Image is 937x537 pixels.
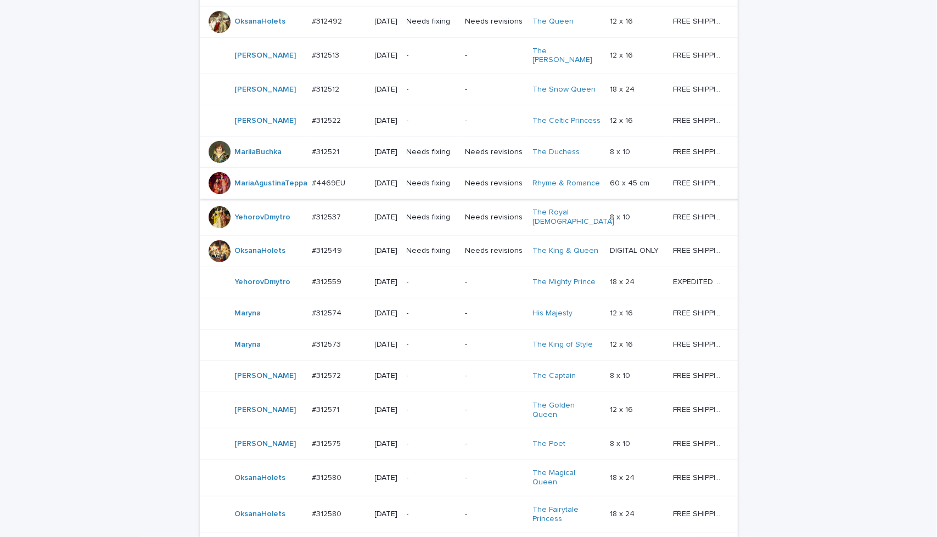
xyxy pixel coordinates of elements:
p: [DATE] [375,17,398,26]
p: - [407,371,456,381]
p: - [407,405,456,415]
a: [PERSON_NAME] [235,51,296,60]
a: The [PERSON_NAME] [532,47,601,65]
a: Rhyme & Romance [532,179,600,188]
p: Needs fixing [407,148,456,157]
a: The Magical Queen [532,468,601,487]
p: #312512 [312,83,342,94]
tr: [PERSON_NAME] #312513#312513 [DATE]--The [PERSON_NAME] 12 x 1612 x 16 FREE SHIPPING - preview in ... [200,37,742,74]
p: - [465,340,524,349]
p: - [465,510,524,519]
p: - [407,510,456,519]
p: [DATE] [375,309,398,318]
a: The Poet [532,439,565,449]
a: His Majesty [532,309,573,318]
p: Needs revisions [465,246,524,256]
p: - [465,439,524,449]
a: [PERSON_NAME] [235,85,296,94]
p: #312571 [312,403,342,415]
p: [DATE] [375,510,398,519]
p: [DATE] [375,473,398,483]
tr: [PERSON_NAME] #312575#312575 [DATE]--The Poet 8 x 108 x 10 FREE SHIPPING - preview in 1-2 busines... [200,428,742,460]
p: - [407,51,456,60]
tr: [PERSON_NAME] #312572#312572 [DATE]--The Captain 8 x 108 x 10 FREE SHIPPING - preview in 1-2 busi... [200,360,742,392]
p: #312580 [312,507,344,519]
p: 8 x 10 [610,437,632,449]
p: FREE SHIPPING - preview in 1-2 business days, after your approval delivery will take 6-10 busines... [673,177,726,188]
p: [DATE] [375,439,398,449]
p: 12 x 16 [610,49,635,60]
p: Needs fixing [407,17,456,26]
p: - [465,278,524,287]
tr: Maryna #312573#312573 [DATE]--The King of Style 12 x 1612 x 16 FREE SHIPPING - preview in 1-2 bus... [200,329,742,360]
p: - [465,405,524,415]
tr: [PERSON_NAME] #312522#312522 [DATE]--The Celtic Princess 12 x 1612 x 16 FREE SHIPPING - preview i... [200,105,742,137]
p: 12 x 16 [610,338,635,349]
p: EXPEDITED SHIPPING - preview in 1 business day; delivery up to 5 business days after your approval. [673,275,726,287]
a: The Mighty Prince [532,278,596,287]
a: The King & Queen [532,246,598,256]
p: 12 x 16 [610,114,635,126]
a: The Golden Queen [532,401,601,420]
p: 8 x 10 [610,369,632,381]
p: FREE SHIPPING - preview in 1-2 business days, after your approval delivery will take 5-10 b.d. [673,403,726,415]
p: [DATE] [375,85,398,94]
p: DIGITAL ONLY [610,244,661,256]
tr: OksanaHolets #312580#312580 [DATE]--The Fairytale Princess 18 x 2418 x 24 FREE SHIPPING - preview... [200,496,742,533]
p: 18 x 24 [610,507,637,519]
p: FREE SHIPPING - preview in 1-2 business days, after your approval delivery will take 5-10 b.d. [673,211,726,222]
p: #312549 [312,244,345,256]
p: Needs fixing [407,246,456,256]
p: FREE SHIPPING - preview in 1-2 business days, after your approval delivery will take 5-10 b.d. [673,145,726,157]
a: The Celtic Princess [532,116,601,126]
tr: OksanaHolets #312549#312549 [DATE]Needs fixingNeeds revisionsThe King & Queen DIGITAL ONLYDIGITAL... [200,235,742,267]
p: FREE SHIPPING - preview in 1-2 business days, after your approval delivery will take 5-10 b.d. [673,114,726,126]
a: OksanaHolets [235,473,286,483]
a: Maryna [235,309,261,318]
p: FREE SHIPPING - preview in 1-2 business days, after your approval delivery will take 5-10 b.d. [673,507,726,519]
p: 18 x 24 [610,471,637,483]
p: [DATE] [375,405,398,415]
p: #312572 [312,369,344,381]
p: [DATE] [375,371,398,381]
p: FREE SHIPPING - preview in 1-2 business days, after your approval delivery will take 5-10 b.d. [673,244,726,256]
p: Needs revisions [465,17,524,26]
p: #312575 [312,437,344,449]
a: The Royal [DEMOGRAPHIC_DATA] [532,208,614,227]
p: - [465,51,524,60]
p: #312537 [312,211,344,222]
a: OksanaHolets [235,17,286,26]
a: OksanaHolets [235,510,286,519]
tr: OksanaHolets #312492#312492 [DATE]Needs fixingNeeds revisionsThe Queen 12 x 1612 x 16 FREE SHIPPI... [200,6,742,37]
p: - [465,473,524,483]
a: MariaAgustinaTeppa [235,179,308,188]
tr: OksanaHolets #312580#312580 [DATE]--The Magical Queen 18 x 2418 x 24 FREE SHIPPING - preview in 1... [200,460,742,496]
p: FREE SHIPPING - preview in 1-2 business days, after your approval delivery will take 5-10 b.d. [673,338,726,349]
a: The Captain [532,371,576,381]
p: - [407,439,456,449]
p: FREE SHIPPING - preview in 1-2 business days, after your approval delivery will take 5-10 b.d. [673,471,726,483]
a: [PERSON_NAME] [235,405,296,415]
p: [DATE] [375,340,398,349]
tr: YehorovDmytro #312559#312559 [DATE]--The Mighty Prince 18 x 2418 x 24 EXPEDITED SHIPPING - previe... [200,267,742,298]
p: Needs fixing [407,179,456,188]
p: [DATE] [375,148,398,157]
p: 8 x 10 [610,145,632,157]
p: 12 x 16 [610,15,635,26]
a: [PERSON_NAME] [235,116,296,126]
a: The Queen [532,17,574,26]
p: FREE SHIPPING - preview in 1-2 business days, after your approval delivery will take 5-10 b.d. [673,369,726,381]
p: #312492 [312,15,345,26]
p: - [407,473,456,483]
p: - [407,309,456,318]
a: The Duchess [532,148,580,157]
a: The King of Style [532,340,593,349]
p: - [407,340,456,349]
a: MariiaBuchka [235,148,282,157]
p: - [407,116,456,126]
a: The Fairytale Princess [532,505,601,524]
p: 8 x 10 [610,211,632,222]
a: [PERSON_NAME] [235,371,296,381]
a: The Snow Queen [532,85,596,94]
p: - [465,371,524,381]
